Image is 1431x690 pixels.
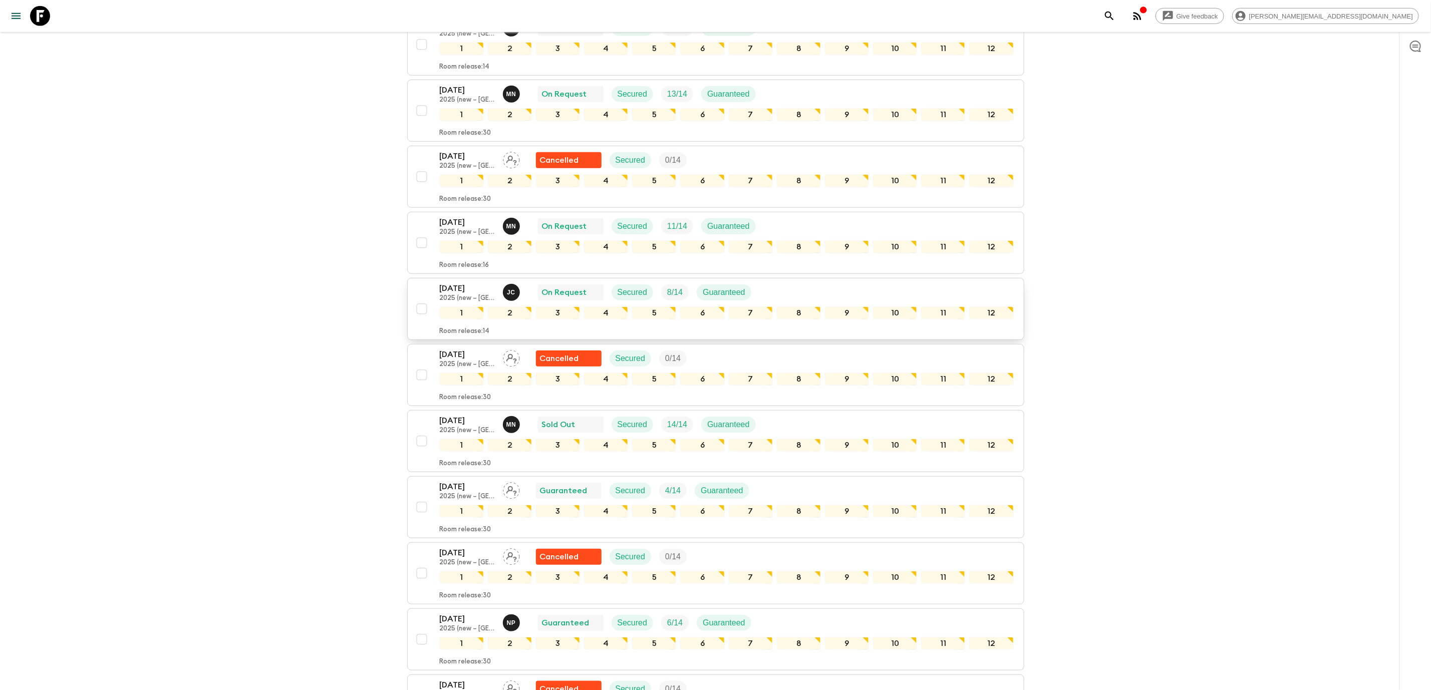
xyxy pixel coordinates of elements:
[536,108,580,121] div: 3
[610,152,652,168] div: Secured
[661,284,689,300] div: Trip Fill
[680,637,724,650] div: 6
[618,419,648,431] p: Secured
[632,174,676,187] div: 5
[777,373,821,386] div: 8
[440,306,484,319] div: 1
[542,617,590,629] p: Guaranteed
[440,96,495,104] p: 2025 (new – [GEOGRAPHIC_DATA])
[969,439,1013,452] div: 12
[969,637,1013,650] div: 12
[440,261,489,269] p: Room release: 16
[873,373,917,386] div: 10
[873,306,917,319] div: 10
[680,108,724,121] div: 6
[618,617,648,629] p: Secured
[873,571,917,584] div: 10
[488,571,532,584] div: 2
[825,439,869,452] div: 9
[777,174,821,187] div: 8
[440,162,495,170] p: 2025 (new – [GEOGRAPHIC_DATA])
[584,306,628,319] div: 4
[632,306,676,319] div: 5
[969,505,1013,518] div: 12
[659,483,687,499] div: Trip Fill
[610,483,652,499] div: Secured
[873,637,917,650] div: 10
[540,154,579,166] p: Cancelled
[667,617,683,629] p: 6 / 14
[584,240,628,253] div: 4
[488,637,532,650] div: 2
[665,485,681,497] p: 4 / 14
[632,439,676,452] div: 5
[440,559,495,567] p: 2025 (new – [GEOGRAPHIC_DATA])
[729,373,773,386] div: 7
[665,551,681,563] p: 0 / 14
[440,625,495,633] p: 2025 (new – [GEOGRAPHIC_DATA])
[440,592,491,600] p: Room release: 30
[661,417,693,433] div: Trip Fill
[536,637,580,650] div: 3
[707,88,750,100] p: Guaranteed
[667,419,687,431] p: 14 / 14
[440,394,491,402] p: Room release: 30
[612,284,654,300] div: Secured
[584,505,628,518] div: 4
[661,218,693,234] div: Trip Fill
[969,174,1013,187] div: 12
[440,481,495,493] p: [DATE]
[503,614,522,631] button: NP
[440,547,495,559] p: [DATE]
[440,84,495,96] p: [DATE]
[661,86,693,102] div: Trip Fill
[503,617,522,625] span: Naoko Pogede
[540,551,579,563] p: Cancelled
[825,174,869,187] div: 9
[777,505,821,518] div: 8
[729,637,773,650] div: 7
[488,108,532,121] div: 2
[440,228,495,236] p: 2025 (new – [GEOGRAPHIC_DATA])
[661,615,689,631] div: Trip Fill
[612,218,654,234] div: Secured
[825,505,869,518] div: 9
[969,240,1013,253] div: 12
[873,505,917,518] div: 10
[729,42,773,55] div: 7
[729,505,773,518] div: 7
[969,306,1013,319] div: 12
[825,571,869,584] div: 9
[632,240,676,253] div: 5
[616,485,646,497] p: Secured
[584,637,628,650] div: 4
[618,286,648,298] p: Secured
[440,613,495,625] p: [DATE]
[777,240,821,253] div: 8
[440,240,484,253] div: 1
[440,526,491,534] p: Room release: 30
[610,549,652,565] div: Secured
[407,476,1024,538] button: [DATE]2025 (new – [GEOGRAPHIC_DATA])Assign pack leaderGuaranteedSecuredTrip FillGuaranteed1234567...
[440,327,490,335] p: Room release: 14
[969,571,1013,584] div: 12
[440,427,495,435] p: 2025 (new – [GEOGRAPHIC_DATA])
[632,571,676,584] div: 5
[665,154,681,166] p: 0 / 14
[440,571,484,584] div: 1
[440,349,495,361] p: [DATE]
[584,571,628,584] div: 4
[407,542,1024,604] button: [DATE]2025 (new – [GEOGRAPHIC_DATA])Assign pack leaderFlash Pack cancellationSecuredTrip Fill1234...
[584,373,628,386] div: 4
[612,615,654,631] div: Secured
[825,306,869,319] div: 9
[707,220,750,232] p: Guaranteed
[659,351,687,367] div: Trip Fill
[488,174,532,187] div: 2
[921,439,965,452] div: 11
[703,617,745,629] p: Guaranteed
[536,152,602,168] div: Flash Pack cancellation
[665,353,681,365] p: 0 / 14
[536,42,580,55] div: 3
[680,306,724,319] div: 6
